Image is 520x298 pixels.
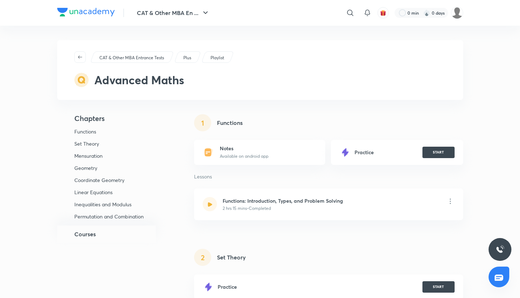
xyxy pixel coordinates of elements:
[74,153,144,159] p: Mensuration
[74,165,144,171] p: Geometry
[74,230,96,238] h5: Courses
[183,55,191,61] p: Plus
[98,55,165,61] a: CAT & Other MBA Entrance Tests
[380,10,386,16] img: avatar
[94,71,184,89] h2: Advanced Maths
[218,284,237,290] h6: Practice
[99,55,164,61] p: CAT & Other MBA Entrance Tests
[74,73,89,87] img: syllabus-subject-icon
[194,249,211,266] div: 2
[74,177,144,183] p: Coordinate Geometry
[377,7,389,19] button: avatar
[217,118,243,127] h5: Functions
[355,149,374,156] h6: Practice
[423,9,430,16] img: streak
[133,6,214,20] button: CAT & Other MBA En ...
[57,8,115,16] img: Company Logo
[74,201,144,208] p: Inequalities and Modulus
[422,281,455,293] button: START
[194,173,463,180] p: Lessons
[57,114,172,123] h4: Chapters
[74,189,144,196] p: Linear Equations
[422,147,455,158] button: START
[209,55,225,61] a: Playlist
[74,141,144,147] p: Set Theory
[220,153,268,160] p: Available on android app
[211,55,224,61] p: Playlist
[194,114,211,131] div: 1
[74,213,144,220] p: Permutation and Combination
[74,128,144,135] p: Functions
[451,7,463,19] img: adi biradar
[217,253,246,262] h5: Set Theory
[496,245,504,254] img: ttu
[182,55,192,61] a: Plus
[223,197,343,204] h6: Functions: Introduction, Types, and Problem Solving
[223,205,271,212] p: 2 hrs 15 mins • Completed
[57,8,115,18] a: Company Logo
[220,145,268,152] h6: Notes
